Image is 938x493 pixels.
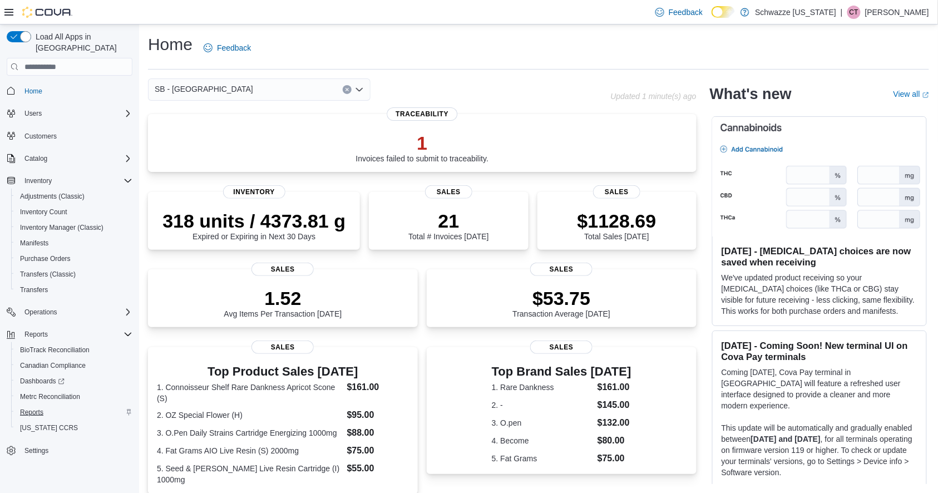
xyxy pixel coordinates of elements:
[16,268,80,281] a: Transfers (Classic)
[24,154,47,163] span: Catalog
[20,254,71,263] span: Purchase Orders
[347,408,409,422] dd: $95.00
[251,263,314,276] span: Sales
[598,398,631,412] dd: $145.00
[751,435,821,443] strong: [DATE] and [DATE]
[16,236,132,250] span: Manifests
[157,463,343,485] dt: 5. Seed & [PERSON_NAME] Live Resin Cartridge (I) 1000mg
[577,210,656,232] p: $1128.69
[20,223,103,232] span: Inventory Manager (Classic)
[24,176,52,185] span: Inventory
[2,128,137,144] button: Customers
[492,400,593,411] dt: 2. -
[224,287,342,309] p: 1.52
[16,283,52,297] a: Transfers
[16,406,48,419] a: Reports
[24,446,48,455] span: Settings
[16,390,85,403] a: Metrc Reconciliation
[20,361,86,370] span: Canadian Compliance
[24,109,42,118] span: Users
[31,31,132,53] span: Load All Apps in [GEOGRAPHIC_DATA]
[355,85,364,94] button: Open list of options
[2,82,137,98] button: Home
[20,107,132,120] span: Users
[847,6,861,19] div: Clinton Temple
[157,382,343,404] dt: 1. Connoisseur Shelf Rare Dankness Apricot Scone (S)
[11,420,137,436] button: [US_STATE] CCRS
[492,382,593,393] dt: 1. Rare Dankness
[598,452,631,465] dd: $75.00
[16,406,132,419] span: Reports
[492,453,593,464] dt: 5. Fat Grams
[20,328,132,341] span: Reports
[162,210,345,232] p: 318 units / 4373.81 g
[425,185,473,199] span: Sales
[16,221,132,234] span: Inventory Manager (Classic)
[20,443,132,457] span: Settings
[11,389,137,405] button: Metrc Reconciliation
[157,427,343,438] dt: 3. O.Pen Daily Strains Cartridge Energizing 1000mg
[593,185,641,199] span: Sales
[16,205,132,219] span: Inventory Count
[11,235,137,251] button: Manifests
[347,444,409,457] dd: $75.00
[20,328,52,341] button: Reports
[16,421,132,435] span: Washington CCRS
[16,190,89,203] a: Adjustments (Classic)
[20,192,85,201] span: Adjustments (Classic)
[598,381,631,394] dd: $161.00
[16,421,82,435] a: [US_STATE] CCRS
[16,390,132,403] span: Metrc Reconciliation
[24,132,57,141] span: Customers
[530,341,593,354] span: Sales
[492,365,631,378] h3: Top Brand Sales [DATE]
[356,132,489,163] div: Invoices failed to submit to traceability.
[16,236,53,250] a: Manifests
[20,174,132,188] span: Inventory
[11,204,137,220] button: Inventory Count
[20,408,43,417] span: Reports
[11,220,137,235] button: Inventory Manager (Classic)
[16,359,132,372] span: Canadian Compliance
[2,327,137,342] button: Reports
[217,42,251,53] span: Feedback
[598,434,631,447] dd: $80.00
[11,282,137,298] button: Transfers
[722,367,917,411] p: Coming [DATE], Cova Pay terminal in [GEOGRAPHIC_DATA] will feature a refreshed user interface des...
[20,239,48,248] span: Manifests
[2,151,137,166] button: Catalog
[850,6,858,19] span: CT
[893,90,929,98] a: View allExternal link
[2,442,137,459] button: Settings
[16,374,132,388] span: Dashboards
[157,445,343,456] dt: 4. Fat Grams AIO Live Resin (S) 2000mg
[24,330,48,339] span: Reports
[16,343,94,357] a: BioTrack Reconciliation
[148,33,192,56] h1: Home
[598,416,631,430] dd: $132.00
[20,83,132,97] span: Home
[408,210,488,232] p: 21
[157,365,409,378] h3: Top Product Sales [DATE]
[492,435,593,446] dt: 4. Become
[16,283,132,297] span: Transfers
[20,444,53,457] a: Settings
[841,6,843,19] p: |
[16,374,69,388] a: Dashboards
[20,423,78,432] span: [US_STATE] CCRS
[16,205,72,219] a: Inventory Count
[2,106,137,121] button: Users
[408,210,488,241] div: Total # Invoices [DATE]
[20,377,65,386] span: Dashboards
[16,359,90,372] a: Canadian Compliance
[347,381,409,394] dd: $161.00
[343,85,352,94] button: Clear input
[387,107,457,121] span: Traceability
[223,185,285,199] span: Inventory
[922,92,929,98] svg: External link
[11,405,137,420] button: Reports
[669,7,703,18] span: Feedback
[22,7,72,18] img: Cova
[11,342,137,358] button: BioTrack Reconciliation
[11,251,137,267] button: Purchase Orders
